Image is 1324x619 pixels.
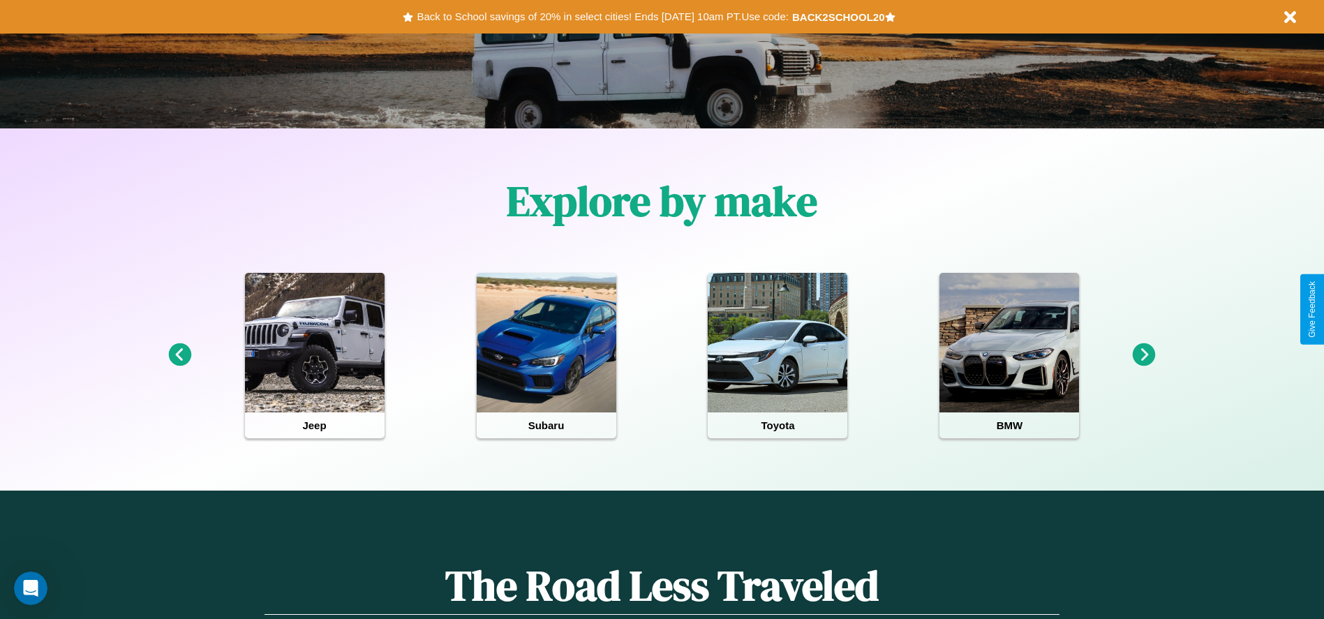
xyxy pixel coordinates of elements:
div: Give Feedback [1307,281,1317,338]
iframe: Intercom live chat [14,572,47,605]
h1: Explore by make [507,172,817,230]
button: Back to School savings of 20% in select cities! Ends [DATE] 10am PT.Use code: [413,7,791,27]
b: BACK2SCHOOL20 [792,11,885,23]
h4: Subaru [477,412,616,438]
h4: Jeep [245,412,385,438]
h1: The Road Less Traveled [265,557,1059,615]
h4: Toyota [708,412,847,438]
h4: BMW [939,412,1079,438]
